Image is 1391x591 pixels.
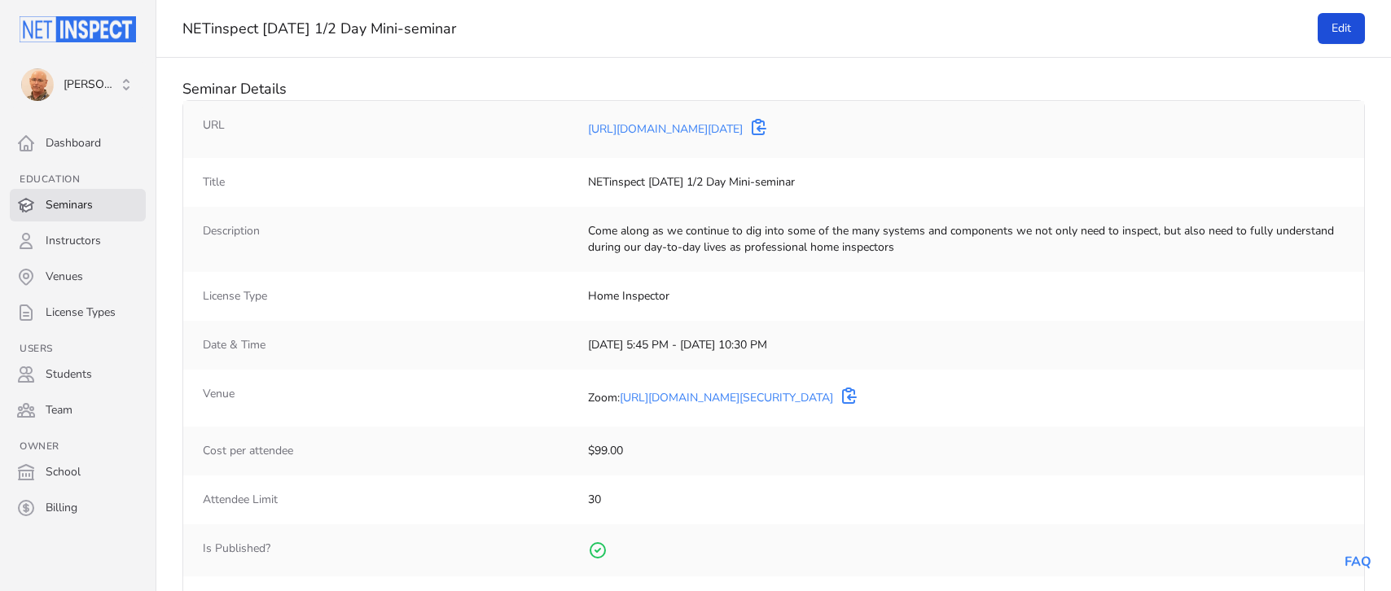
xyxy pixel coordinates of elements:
[203,223,575,256] dt: Description
[203,117,575,142] dt: URL
[10,225,146,257] a: Instructors
[10,296,146,329] a: License Types
[203,174,575,190] dt: Title
[20,16,136,42] img: Netinspect
[10,342,146,355] h3: Users
[620,390,833,405] a: [URL][DOMAIN_NAME][SECURITY_DATA]
[10,189,146,221] a: Seminars
[588,390,833,406] div: Zoom:
[10,358,146,391] a: Students
[588,492,1345,508] dd: 30
[10,394,146,427] a: Team
[10,173,146,186] h3: Education
[588,337,1345,353] dd: [DATE] 5:45 PM - [DATE] 10:30 PM
[588,223,1345,256] dd: Come along as we continue to dig into some of the many systems and components we not only need to...
[64,77,118,93] span: [PERSON_NAME]
[588,121,743,137] a: [URL][DOMAIN_NAME][DATE]
[588,288,1345,304] dd: Home Inspector
[10,456,146,488] a: School
[1318,13,1365,44] a: Edit
[203,337,575,353] dt: Date & Time
[10,440,146,453] h3: Owner
[10,260,146,293] a: Venues
[182,77,1365,100] div: Seminar Details
[588,174,1345,190] dd: NETinspect [DATE] 1/2 Day Mini-seminar
[203,492,575,508] dt: Attendee Limit
[21,68,54,101] img: Tom Sherman
[203,443,575,459] dt: Cost per attendee
[182,19,1295,38] h1: NETinspect [DATE] 1/2 Day Mini-seminar
[588,443,1345,459] dd: $99.00
[203,386,575,410] dt: Venue
[203,541,575,560] dt: Is Published?
[1345,553,1371,571] a: FAQ
[203,288,575,304] dt: License Type
[10,62,146,107] button: Tom Sherman [PERSON_NAME]
[10,492,146,524] a: Billing
[10,127,146,160] a: Dashboard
